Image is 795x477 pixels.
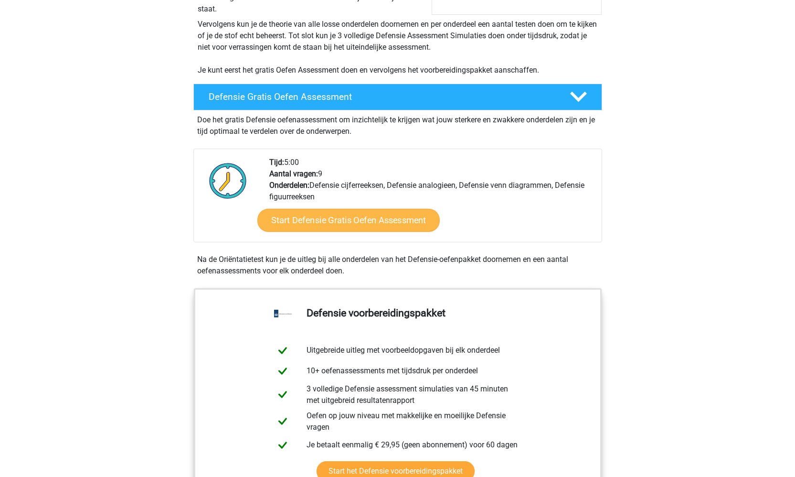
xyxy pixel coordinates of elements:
div: Na de Oriëntatietest kun je de uitleg bij alle onderdelen van het Defensie-oefenpakket doornemen ... [193,254,602,277]
b: Onderdelen: [269,181,309,190]
img: Klok [204,157,252,205]
a: Start Defensie Gratis Oefen Assessment [257,209,440,232]
div: Vervolgens kun je de theorie van alle losse onderdelen doornemen en per onderdeel een aantal test... [194,19,602,76]
b: Aantal vragen: [269,169,318,178]
div: 5:00 9 Defensie cijferreeksen, Defensie analogieen, Defensie venn diagrammen, Defensie figuurreeksen [262,157,601,242]
h4: Defensie Gratis Oefen Assessment [209,91,554,102]
div: Doe het gratis Defensie oefenassessment om inzichtelijk te krijgen wat jouw sterkere en zwakkere ... [193,110,602,137]
a: Defensie Gratis Oefen Assessment [190,84,606,110]
b: Tijd: [269,158,284,167]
